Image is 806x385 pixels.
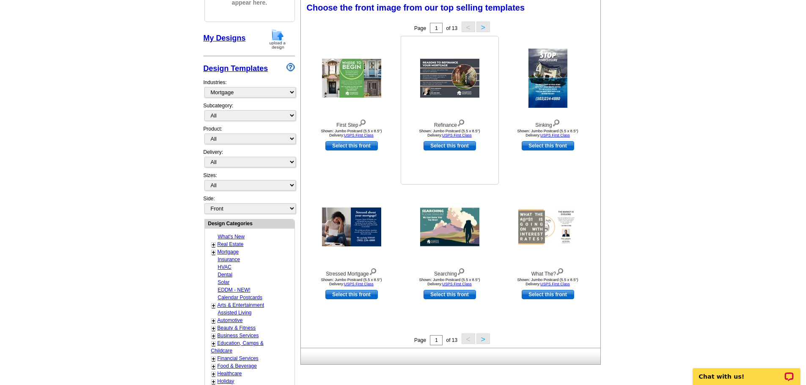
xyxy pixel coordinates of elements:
div: Shown: Jumbo Postcard (5.5 x 8.5") Delivery: [403,278,496,286]
a: Automotive [217,317,243,323]
a: Healthcare [217,371,242,377]
div: What The? [501,266,594,278]
img: view design details [457,117,465,127]
img: view design details [556,266,564,276]
a: Calendar Postcards [218,295,262,300]
a: USPS First Class [540,282,570,286]
a: + [212,241,215,248]
img: upload-design [267,28,289,50]
a: use this design [424,141,476,150]
button: < [462,333,475,344]
a: USPS First Class [540,133,570,137]
img: view design details [369,266,377,276]
div: Sizes: [204,172,295,195]
a: Insurance [218,257,240,262]
img: Refinance [420,59,479,98]
img: design-wizard-help-icon.png [286,63,295,71]
span: Page [414,25,426,31]
img: First Step [322,59,381,98]
span: Choose the front image from our top selling templates [307,3,525,12]
img: Searching [420,208,479,246]
a: use this design [424,290,476,299]
a: Assisted Living [218,310,252,316]
button: < [462,22,475,32]
a: Dental [218,272,233,278]
div: Design Categories [205,219,294,227]
div: Sinking [501,117,594,129]
img: view design details [552,117,560,127]
a: use this design [522,290,574,299]
a: + [212,340,215,347]
div: Delivery: [204,148,295,172]
div: Shown: Jumbo Postcard (5.5 x 8.5") Delivery: [501,129,594,137]
div: Refinance [403,117,496,129]
button: > [476,22,490,32]
a: + [212,325,215,332]
a: What's New [218,234,245,240]
a: HVAC [218,264,231,270]
img: view design details [457,266,465,276]
div: Subcategory: [204,102,295,125]
a: USPS First Class [442,133,472,137]
a: use this design [325,141,378,150]
img: view design details [358,117,366,127]
a: Design Templates [204,64,268,73]
a: Arts & Entertainment [217,302,264,308]
a: USPS First Class [344,133,374,137]
a: Education, Camps & Childcare [211,340,264,354]
div: Side: [204,195,295,215]
img: Sinking [528,49,567,108]
a: USPS First Class [344,282,374,286]
img: Stressed Mortgage [322,208,381,246]
a: use this design [522,141,574,150]
span: Page [414,337,426,343]
a: Holiday [217,378,234,384]
div: Searching [403,266,496,278]
div: Industries: [204,74,295,102]
a: + [212,378,215,385]
iframe: LiveChat chat widget [687,358,806,385]
a: + [212,302,215,309]
a: Financial Services [217,355,259,361]
div: First Step [305,117,398,129]
img: What The? [518,208,578,246]
a: + [212,363,215,370]
a: Solar [218,279,230,285]
a: Food & Beverage [217,363,257,369]
a: Business Services [217,333,259,339]
a: + [212,249,215,256]
span: of 13 [446,25,457,31]
div: Product: [204,125,295,148]
a: Beauty & Fitness [217,325,256,331]
a: Real Estate [217,241,244,247]
div: Shown: Jumbo Postcard (5.5 x 8.5") Delivery: [305,129,398,137]
div: Stressed Mortgage [305,266,398,278]
a: My Designs [204,34,246,42]
button: > [476,333,490,344]
div: Shown: Jumbo Postcard (5.5 x 8.5") Delivery: [501,278,594,286]
a: + [212,317,215,324]
a: USPS First Class [442,282,472,286]
div: Shown: Jumbo Postcard (5.5 x 8.5") Delivery: [305,278,398,286]
a: + [212,355,215,362]
a: + [212,333,215,339]
div: Shown: Jumbo Postcard (5.5 x 8.5") Delivery: [403,129,496,137]
a: EDDM - NEW! [218,287,250,293]
a: + [212,371,215,377]
a: use this design [325,290,378,299]
span: of 13 [446,337,457,343]
a: Mortgage [217,249,239,255]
